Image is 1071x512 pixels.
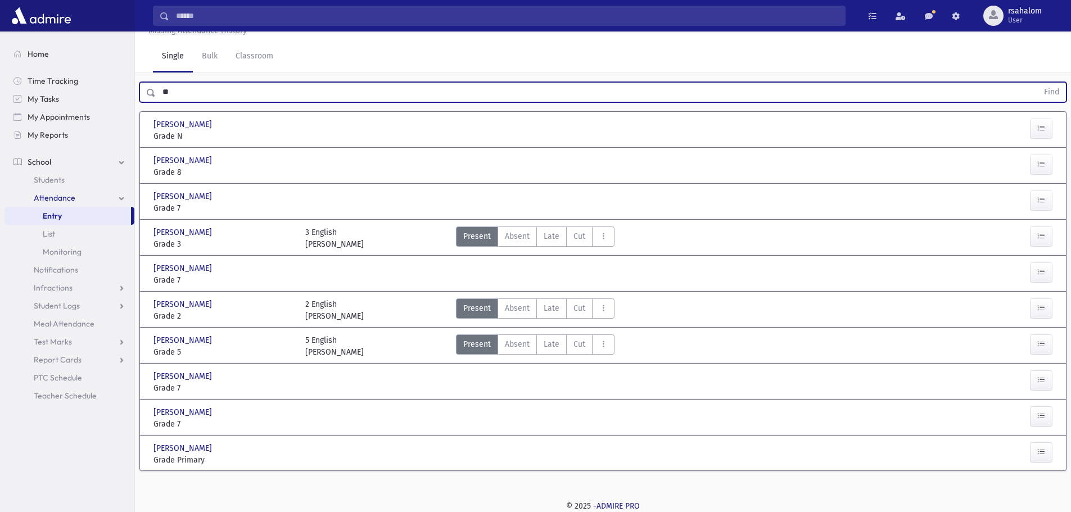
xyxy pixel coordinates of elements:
a: Student Logs [4,297,134,315]
a: Missing Attendance History [144,26,247,35]
a: Home [4,45,134,63]
span: Absent [505,302,530,314]
span: PTC Schedule [34,373,82,383]
span: Cut [573,230,585,242]
a: My Appointments [4,108,134,126]
a: Report Cards [4,351,134,369]
span: [PERSON_NAME] [153,442,214,454]
span: Grade 7 [153,202,294,214]
span: Cut [573,302,585,314]
span: User [1008,16,1042,25]
span: [PERSON_NAME] [153,334,214,346]
div: © 2025 - [153,500,1053,512]
span: Grade 2 [153,310,294,322]
span: Absent [505,338,530,350]
a: Bulk [193,41,227,73]
span: Student Logs [34,301,80,311]
span: Grade 3 [153,238,294,250]
a: Students [4,171,134,189]
a: PTC Schedule [4,369,134,387]
span: Grade 7 [153,418,294,430]
span: Attendance [34,193,75,203]
u: Missing Attendance History [148,26,247,35]
span: Grade Primary [153,454,294,466]
span: My Appointments [28,112,90,122]
span: Late [544,230,559,242]
span: Grade N [153,130,294,142]
span: Late [544,338,559,350]
button: Find [1037,83,1066,102]
span: [PERSON_NAME] [153,191,214,202]
span: Present [463,338,491,350]
span: Entry [43,211,62,221]
span: Students [34,175,65,185]
a: My Reports [4,126,134,144]
span: School [28,157,51,167]
span: Present [463,302,491,314]
span: Present [463,230,491,242]
div: AttTypes [456,226,614,250]
span: Teacher Schedule [34,391,97,401]
div: 2 English [PERSON_NAME] [305,298,364,322]
div: AttTypes [456,334,614,358]
a: Meal Attendance [4,315,134,333]
span: Report Cards [34,355,82,365]
img: AdmirePro [9,4,74,27]
span: [PERSON_NAME] [153,119,214,130]
a: List [4,225,134,243]
a: Monitoring [4,243,134,261]
span: [PERSON_NAME] [153,370,214,382]
span: [PERSON_NAME] [153,262,214,274]
span: Grade 5 [153,346,294,358]
div: 5 English [PERSON_NAME] [305,334,364,358]
span: Grade 7 [153,274,294,286]
a: Attendance [4,189,134,207]
span: My Reports [28,130,68,140]
a: Classroom [227,41,282,73]
div: 3 English [PERSON_NAME] [305,226,364,250]
span: List [43,229,55,239]
a: My Tasks [4,90,134,108]
input: Search [169,6,845,26]
span: [PERSON_NAME] [153,406,214,418]
a: School [4,153,134,171]
span: Monitoring [43,247,82,257]
a: Infractions [4,279,134,297]
a: Test Marks [4,333,134,351]
a: Entry [4,207,131,225]
span: [PERSON_NAME] [153,298,214,310]
span: Grade 8 [153,166,294,178]
a: Notifications [4,261,134,279]
span: Late [544,302,559,314]
a: Time Tracking [4,72,134,90]
span: [PERSON_NAME] [153,226,214,238]
span: My Tasks [28,94,59,104]
span: Meal Attendance [34,319,94,329]
span: Home [28,49,49,59]
span: rsahalom [1008,7,1042,16]
span: Cut [573,338,585,350]
span: Absent [505,230,530,242]
div: AttTypes [456,298,614,322]
span: [PERSON_NAME] [153,155,214,166]
a: Teacher Schedule [4,387,134,405]
span: Time Tracking [28,76,78,86]
span: Test Marks [34,337,72,347]
span: Infractions [34,283,73,293]
span: Notifications [34,265,78,275]
span: Grade 7 [153,382,294,394]
a: Single [153,41,193,73]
